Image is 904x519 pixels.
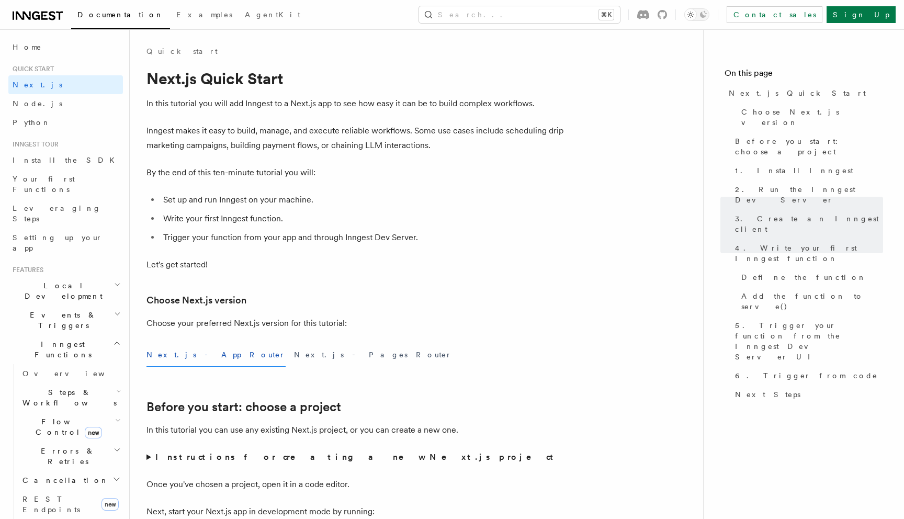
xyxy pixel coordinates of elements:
[735,370,878,381] span: 6. Trigger from code
[22,369,130,378] span: Overview
[737,287,883,316] a: Add the function to serve()
[18,383,123,412] button: Steps & Workflows
[22,495,80,514] span: REST Endpoints
[735,136,883,157] span: Before you start: choose a project
[731,161,883,180] a: 1. Install Inngest
[146,504,565,519] p: Next, start your Next.js app in development mode by running:
[13,118,51,127] span: Python
[8,276,123,306] button: Local Development
[735,389,800,400] span: Next Steps
[727,6,822,23] a: Contact sales
[18,364,123,383] a: Overview
[13,175,75,194] span: Your first Functions
[170,3,239,28] a: Examples
[725,67,883,84] h4: On this page
[146,400,341,414] a: Before you start: choose a project
[18,442,123,471] button: Errors & Retries
[146,69,565,88] h1: Next.js Quick Start
[8,306,123,335] button: Events & Triggers
[741,291,883,312] span: Add the function to serve()
[827,6,896,23] a: Sign Up
[146,165,565,180] p: By the end of this ten-minute tutorial you will:
[146,316,565,331] p: Choose your preferred Next.js version for this tutorial:
[146,343,286,367] button: Next.js - App Router
[737,268,883,287] a: Define the function
[18,412,123,442] button: Flow Controlnew
[176,10,232,19] span: Examples
[8,199,123,228] a: Leveraging Steps
[8,280,114,301] span: Local Development
[146,293,246,308] a: Choose Next.js version
[8,38,123,57] a: Home
[160,193,565,207] li: Set up and run Inngest on your machine.
[8,335,123,364] button: Inngest Functions
[146,46,218,57] a: Quick start
[735,243,883,264] span: 4. Write your first Inngest function
[8,65,54,73] span: Quick start
[8,94,123,113] a: Node.js
[146,477,565,492] p: Once you've chosen a project, open it in a code editor.
[731,180,883,209] a: 2. Run the Inngest Dev Server
[101,498,119,511] span: new
[13,99,62,108] span: Node.js
[735,213,883,234] span: 3. Create an Inngest client
[599,9,614,20] kbd: ⌘K
[239,3,307,28] a: AgentKit
[18,416,115,437] span: Flow Control
[155,452,558,462] strong: Instructions for creating a new Next.js project
[294,343,452,367] button: Next.js - Pages Router
[731,239,883,268] a: 4. Write your first Inngest function
[731,132,883,161] a: Before you start: choose a project
[146,96,565,111] p: In this tutorial you will add Inngest to a Next.js app to see how easy it can be to build complex...
[731,209,883,239] a: 3. Create an Inngest client
[725,84,883,103] a: Next.js Quick Start
[8,170,123,199] a: Your first Functions
[8,75,123,94] a: Next.js
[8,140,59,149] span: Inngest tour
[737,103,883,132] a: Choose Next.js version
[731,366,883,385] a: 6. Trigger from code
[8,266,43,274] span: Features
[146,423,565,437] p: In this tutorial you can use any existing Next.js project, or you can create a new one.
[8,339,113,360] span: Inngest Functions
[13,42,42,52] span: Home
[8,151,123,170] a: Install the SDK
[18,446,114,467] span: Errors & Retries
[146,450,565,465] summary: Instructions for creating a new Next.js project
[684,8,709,21] button: Toggle dark mode
[13,233,103,252] span: Setting up your app
[735,165,853,176] span: 1. Install Inngest
[729,88,866,98] span: Next.js Quick Start
[245,10,300,19] span: AgentKit
[18,475,109,486] span: Cancellation
[146,257,565,272] p: Let's get started!
[8,228,123,257] a: Setting up your app
[741,272,866,283] span: Define the function
[85,427,102,438] span: new
[735,184,883,205] span: 2. Run the Inngest Dev Server
[71,3,170,29] a: Documentation
[77,10,164,19] span: Documentation
[13,156,121,164] span: Install the SDK
[18,471,123,490] button: Cancellation
[731,385,883,404] a: Next Steps
[146,123,565,153] p: Inngest makes it easy to build, manage, and execute reliable workflows. Some use cases include sc...
[13,81,62,89] span: Next.js
[13,204,101,223] span: Leveraging Steps
[8,310,114,331] span: Events & Triggers
[18,387,117,408] span: Steps & Workflows
[160,211,565,226] li: Write your first Inngest function.
[8,113,123,132] a: Python
[731,316,883,366] a: 5. Trigger your function from the Inngest Dev Server UI
[18,490,123,519] a: REST Endpointsnew
[735,320,883,362] span: 5. Trigger your function from the Inngest Dev Server UI
[419,6,620,23] button: Search...⌘K
[160,230,565,245] li: Trigger your function from your app and through Inngest Dev Server.
[741,107,883,128] span: Choose Next.js version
